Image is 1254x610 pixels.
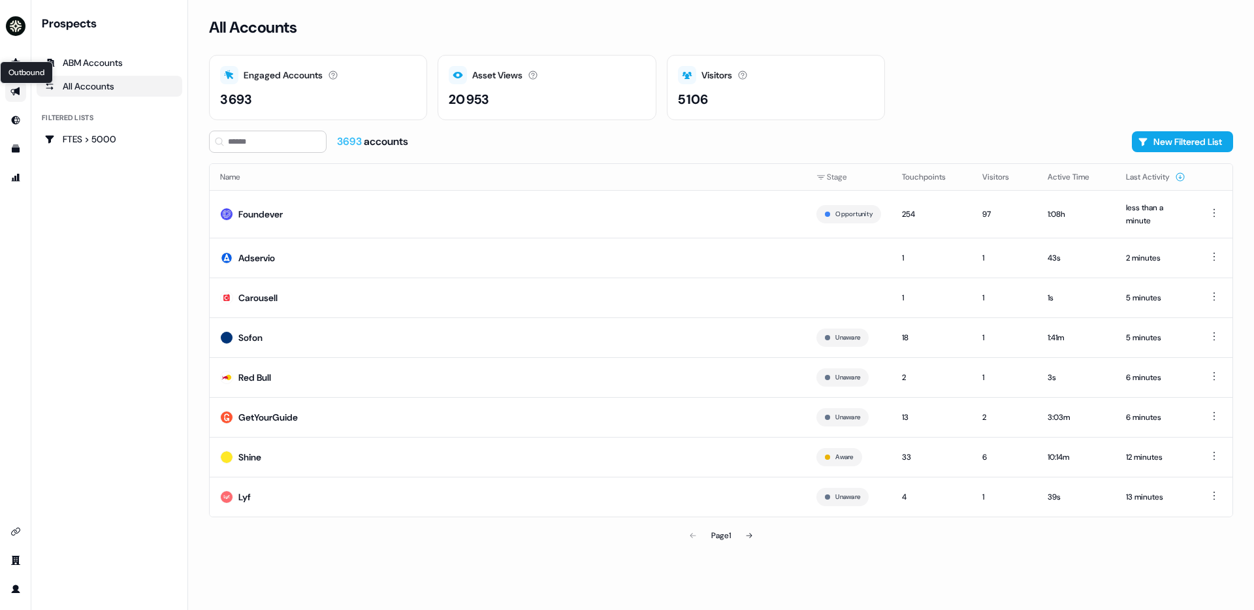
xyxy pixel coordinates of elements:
[37,76,182,97] a: All accounts
[835,332,860,344] button: Unaware
[902,208,961,221] div: 254
[449,89,489,109] div: 20 953
[816,170,881,184] div: Stage
[1126,251,1185,265] div: 2 minutes
[238,411,298,424] div: GetYourGuide
[1126,291,1185,304] div: 5 minutes
[42,16,182,31] div: Prospects
[982,291,1027,304] div: 1
[1048,451,1105,464] div: 10:14m
[982,208,1027,221] div: 97
[1048,291,1105,304] div: 1s
[982,331,1027,344] div: 1
[209,18,297,37] h3: All Accounts
[902,490,961,504] div: 4
[5,521,26,542] a: Go to integrations
[835,208,873,220] button: Opportunity
[982,165,1025,189] button: Visitors
[982,251,1027,265] div: 1
[902,165,961,189] button: Touchpoints
[711,529,731,542] div: Page 1
[5,138,26,159] a: Go to templates
[5,167,26,188] a: Go to attribution
[337,135,364,148] span: 3693
[44,133,174,146] div: FTES > 5000
[1126,490,1185,504] div: 13 minutes
[1048,490,1105,504] div: 39s
[701,69,732,82] div: Visitors
[835,451,853,463] button: Aware
[238,331,263,344] div: Sofon
[220,89,251,109] div: 3 693
[37,52,182,73] a: ABM Accounts
[1048,331,1105,344] div: 1:41m
[210,164,806,190] th: Name
[1048,371,1105,384] div: 3s
[44,56,174,69] div: ABM Accounts
[42,112,93,123] div: Filtered lists
[5,110,26,131] a: Go to Inbound
[902,411,961,424] div: 13
[1132,131,1233,152] button: New Filtered List
[1126,371,1185,384] div: 6 minutes
[1048,251,1105,265] div: 43s
[44,80,174,93] div: All Accounts
[244,69,323,82] div: Engaged Accounts
[1048,411,1105,424] div: 3:03m
[1126,201,1185,227] div: less than a minute
[238,251,275,265] div: Adservio
[5,579,26,600] a: Go to profile
[337,135,408,149] div: accounts
[238,490,251,504] div: Lyf
[1048,208,1105,221] div: 1:08h
[238,208,283,221] div: Foundever
[902,331,961,344] div: 18
[982,371,1027,384] div: 1
[982,451,1027,464] div: 6
[678,89,708,109] div: 5 106
[238,371,271,384] div: Red Bull
[238,451,261,464] div: Shine
[1126,165,1185,189] button: Last Activity
[37,129,182,150] a: Go to FTES > 5000
[472,69,522,82] div: Asset Views
[238,291,278,304] div: Carousell
[5,81,26,102] a: Go to outbound experience
[1126,331,1185,344] div: 5 minutes
[982,411,1027,424] div: 2
[835,491,860,503] button: Unaware
[902,251,961,265] div: 1
[1126,411,1185,424] div: 6 minutes
[5,550,26,571] a: Go to team
[1126,451,1185,464] div: 12 minutes
[1048,165,1105,189] button: Active Time
[835,372,860,383] button: Unaware
[835,411,860,423] button: Unaware
[902,371,961,384] div: 2
[902,291,961,304] div: 1
[902,451,961,464] div: 33
[982,490,1027,504] div: 1
[5,52,26,73] a: Go to prospects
